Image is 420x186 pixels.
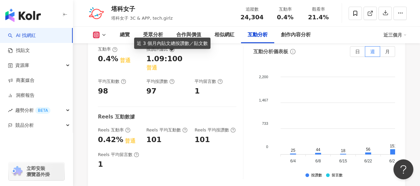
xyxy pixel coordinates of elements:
[98,152,139,158] div: Reels 平均留言數
[393,159,413,179] iframe: Help Scout Beacon - Open
[98,46,118,52] div: 互動率
[134,38,210,49] div: 近 3 個月內貼文總按讚數／貼文數
[195,135,210,145] div: 101
[214,31,234,39] div: 相似網紅
[120,57,130,64] div: 普通
[146,86,157,96] div: 97
[8,92,35,99] a: 洞察報告
[364,159,372,163] tspan: 6/22
[308,14,329,21] span: 21.4%
[290,159,296,163] tspan: 6/4
[259,75,268,79] tspan: 2,200
[15,58,29,73] span: 資源庫
[273,6,298,13] div: 互動率
[389,159,397,163] tspan: 6/29
[98,127,130,133] div: Reels 互動率
[98,79,126,85] div: 平均互動數
[266,145,268,149] tspan: 0
[315,159,321,163] tspan: 6/8
[98,86,108,96] div: 98
[289,48,296,55] span: info-circle
[239,6,265,13] div: 追蹤數
[281,31,311,39] div: 創作內容分析
[111,16,173,21] span: 塔科女子 3C & APP, tech.girlz
[98,135,123,145] div: 0.42%
[98,159,103,170] div: 1
[8,77,35,84] a: 商案媒合
[125,137,135,145] div: 普通
[146,54,183,64] div: 1.09:100
[339,159,347,163] tspan: 6/15
[306,6,331,13] div: 觀看率
[98,54,118,64] div: 0.4%
[111,5,173,13] div: 塔科女子
[176,31,201,39] div: 合作與價值
[146,79,175,85] div: 平均按讚數
[120,31,130,39] div: 總覽
[240,14,263,21] span: 24,304
[15,118,34,133] span: 競品分析
[27,165,50,177] span: 立即安裝 瀏覽器外掛
[370,49,375,54] span: 週
[146,64,157,72] div: 普通
[8,108,13,113] span: rise
[332,173,343,178] div: 留言數
[311,173,322,178] div: 按讚數
[8,47,30,54] a: 找貼文
[35,107,50,114] div: BETA
[253,48,288,55] div: 互動分析儀表板
[355,49,360,54] span: 日
[15,103,50,118] span: 趨勢分析
[146,127,188,133] div: Reels 平均互動數
[5,9,41,22] img: logo
[11,166,24,177] img: chrome extension
[98,113,135,120] div: Reels 互動數據
[259,98,268,102] tspan: 1,467
[195,79,223,85] div: 平均留言數
[143,31,163,39] div: 受眾分析
[277,14,294,21] span: 0.4%
[86,3,106,23] img: KOL Avatar
[146,135,162,145] div: 101
[9,162,64,180] a: chrome extension立即安裝 瀏覽器外掛
[195,86,200,96] div: 1
[383,30,407,40] div: 近三個月
[146,46,175,52] div: 按讚評論比
[248,31,268,39] div: 互動分析
[195,127,236,133] div: Reels 平均按讚數
[262,121,268,125] tspan: 733
[8,32,36,39] a: searchAI 找網紅
[385,49,390,54] span: 月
